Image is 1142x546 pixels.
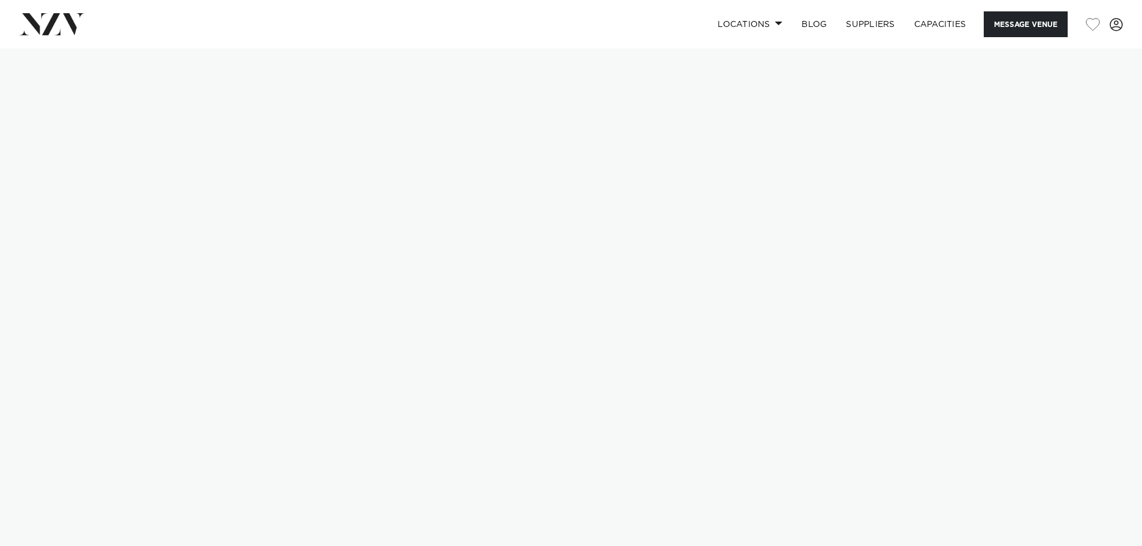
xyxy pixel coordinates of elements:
a: Locations [708,11,792,37]
img: nzv-logo.png [19,13,85,35]
a: BLOG [792,11,836,37]
a: SUPPLIERS [836,11,904,37]
a: Capacities [905,11,976,37]
button: Message Venue [984,11,1068,37]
